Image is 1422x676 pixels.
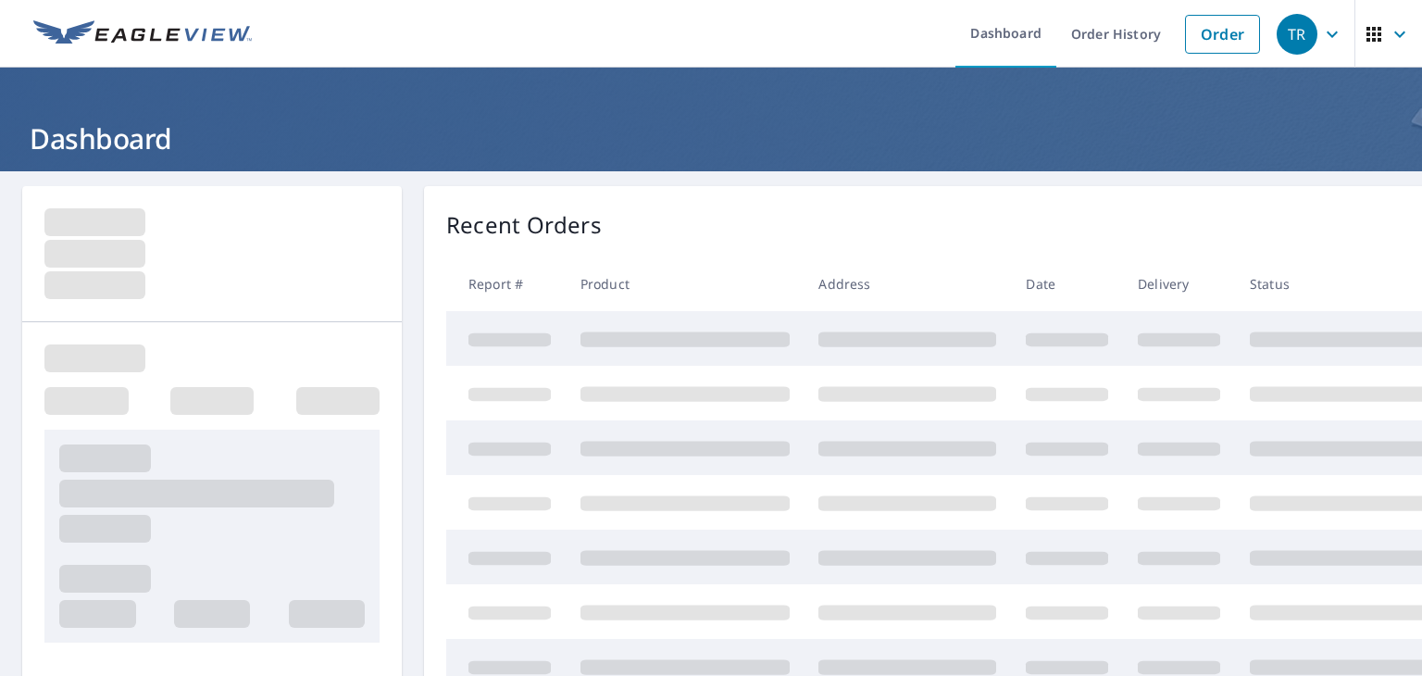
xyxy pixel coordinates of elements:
div: TR [1277,14,1317,55]
p: Recent Orders [446,208,602,242]
th: Address [804,257,1011,311]
th: Date [1011,257,1123,311]
h1: Dashboard [22,119,1400,157]
th: Product [566,257,805,311]
a: Order [1185,15,1260,54]
th: Report # [446,257,566,311]
img: EV Logo [33,20,252,48]
th: Delivery [1123,257,1235,311]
